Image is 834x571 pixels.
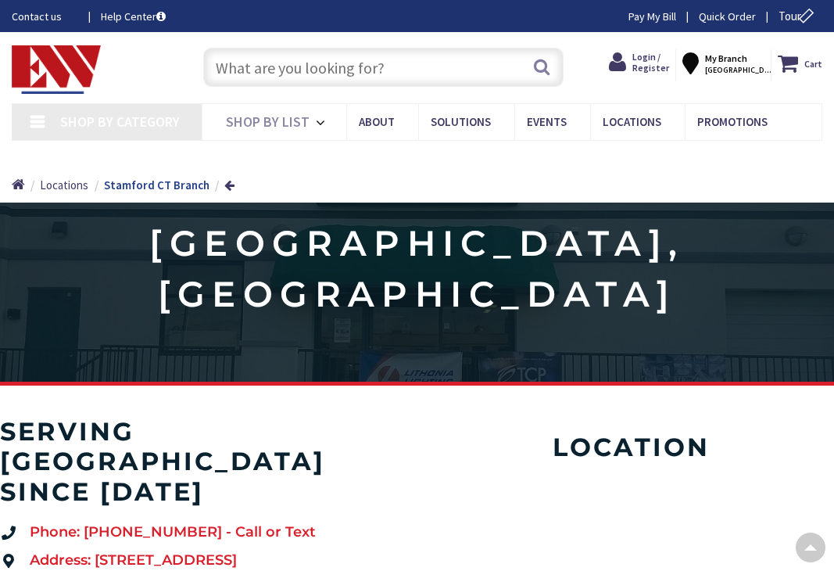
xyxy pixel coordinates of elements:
input: What are you looking for? [203,48,564,87]
span: Events [527,114,567,129]
span: Phone: [PHONE_NUMBER] - Call or Text [26,523,316,543]
span: Login / Register [632,51,669,74]
a: Quick Order [699,9,756,24]
span: About [359,114,395,129]
span: [GEOGRAPHIC_DATA], [GEOGRAPHIC_DATA] [705,65,771,75]
strong: My Branch [705,52,747,64]
span: Shop By List [226,113,310,131]
span: Shop By Category [60,113,180,131]
strong: Cart [804,49,822,77]
span: Locations [40,178,88,192]
a: Login / Register [609,49,669,76]
strong: Stamford CT Branch [104,178,209,192]
div: My Branch [GEOGRAPHIC_DATA], [GEOGRAPHIC_DATA] [682,49,764,77]
span: Address: [STREET_ADDRESS] [26,551,237,571]
a: Pay My Bill [628,9,676,24]
span: Tour [779,9,818,23]
a: Cart [778,49,822,77]
span: Locations [603,114,661,129]
a: Help Center [101,9,166,24]
span: Promotions [697,114,768,129]
a: Locations [40,177,88,193]
a: Contact us [12,9,76,24]
img: Electrical Wholesalers, Inc. [12,45,101,94]
h4: Location [448,433,815,462]
span: Solutions [431,114,491,129]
